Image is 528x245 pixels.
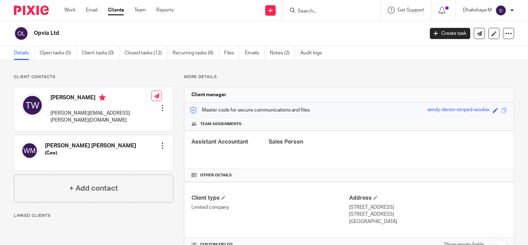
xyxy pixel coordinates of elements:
[86,7,97,14] a: Email
[474,28,485,39] a: Send new email
[125,46,167,60] a: Closed tasks (12)
[134,7,146,14] a: Team
[270,46,295,60] a: Notes (2)
[190,107,310,114] p: Master code for secure communications and files
[14,74,173,80] p: Client contacts
[297,8,360,15] input: Search
[45,150,136,156] h5: (Ceo)
[488,28,499,39] a: Edit client
[300,46,327,60] a: Audit logs
[21,94,44,116] img: svg%3E
[191,204,349,211] p: Limited company
[191,194,349,202] h4: Client type
[349,194,507,202] h4: Address
[493,108,498,113] span: Edit code
[50,94,151,103] h4: [PERSON_NAME]
[50,110,151,124] p: [PERSON_NAME][EMAIL_ADDRESS][PERSON_NAME][DOMAIN_NAME]
[108,7,124,14] a: Clients
[82,46,119,60] a: Client tasks (0)
[45,142,136,150] h4: [PERSON_NAME] [PERSON_NAME]
[14,6,49,15] img: Pixie
[191,139,248,145] span: Assistant Accountant
[349,218,507,225] p: [GEOGRAPHIC_DATA]
[463,7,492,14] p: Dhakshaya M
[427,106,489,114] div: windy-denim-striped-wookie
[502,108,507,113] span: Copy to clipboard
[200,173,232,178] span: Other details
[173,46,219,60] a: Recurring tasks (6)
[34,30,342,37] h2: Opvia Ltd
[373,196,378,200] span: Edit Address
[349,204,507,211] p: [STREET_ADDRESS]
[99,94,106,101] i: Primary
[245,46,265,60] a: Emails
[14,46,34,60] a: Details
[69,183,118,194] h4: + Add contact
[156,7,174,14] a: Reports
[221,196,226,200] span: Change Client type
[349,211,507,218] p: [STREET_ADDRESS]
[191,91,227,98] h3: Client manager
[224,46,240,60] a: Files
[184,74,514,80] p: More details
[430,28,470,39] a: Create task
[200,121,242,127] span: Team assignments
[40,46,77,60] a: Open tasks (5)
[495,5,506,16] img: svg%3E
[64,7,76,14] a: Work
[14,213,173,219] p: Linked clients
[14,26,29,41] img: svg%3E
[269,139,303,145] span: Sales Person
[397,8,424,13] span: Get Support
[21,142,38,159] img: svg%3E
